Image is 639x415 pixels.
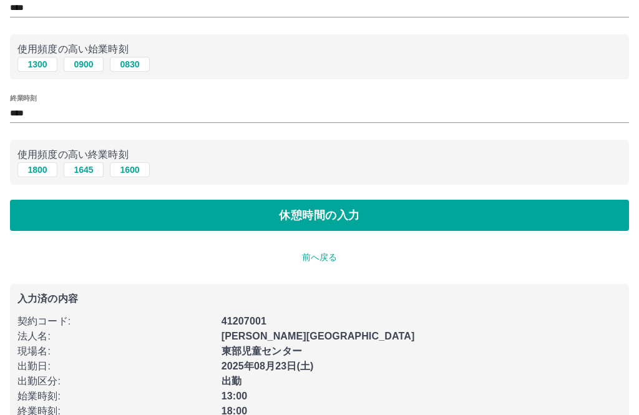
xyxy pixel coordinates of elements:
b: 13:00 [222,391,248,401]
button: 1800 [17,162,57,177]
p: 使用頻度の高い始業時刻 [17,42,622,57]
button: 1645 [64,162,104,177]
b: [PERSON_NAME][GEOGRAPHIC_DATA] [222,331,415,341]
p: 前へ戻る [10,251,629,264]
p: 始業時刻 : [17,389,214,404]
b: 41207001 [222,316,266,326]
p: 使用頻度の高い終業時刻 [17,147,622,162]
b: 出勤 [222,376,241,386]
p: 契約コード : [17,314,214,329]
button: 休憩時間の入力 [10,200,629,231]
p: 法人名 : [17,329,214,344]
p: 入力済の内容 [17,294,622,304]
button: 0900 [64,57,104,72]
button: 1300 [17,57,57,72]
b: 2025年08月23日(土) [222,361,314,371]
button: 1600 [110,162,150,177]
button: 0830 [110,57,150,72]
p: 出勤区分 : [17,374,214,389]
p: 出勤日 : [17,359,214,374]
label: 終業時刻 [10,94,36,103]
b: 東部児童センター [222,346,302,356]
p: 現場名 : [17,344,214,359]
